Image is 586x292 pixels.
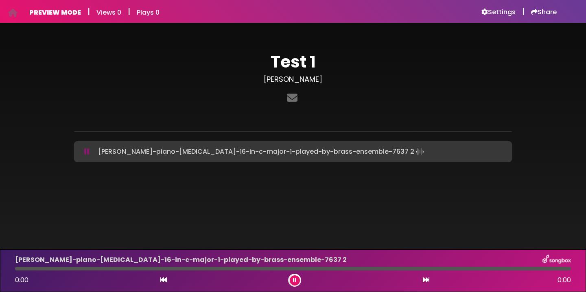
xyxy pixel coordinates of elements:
[74,52,512,72] h1: Test 1
[522,7,525,16] h5: |
[87,7,90,16] h5: |
[29,9,81,16] h6: PREVIEW MODE
[137,9,160,16] h6: Plays 0
[531,8,557,16] a: Share
[98,146,426,157] p: [PERSON_NAME]-piano-[MEDICAL_DATA]-16-in-c-major-1-played-by-brass-ensemble-7637 2
[481,8,516,16] a: Settings
[414,146,426,157] img: waveform4.gif
[74,75,512,84] h3: [PERSON_NAME]
[96,9,121,16] h6: Views 0
[128,7,130,16] h5: |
